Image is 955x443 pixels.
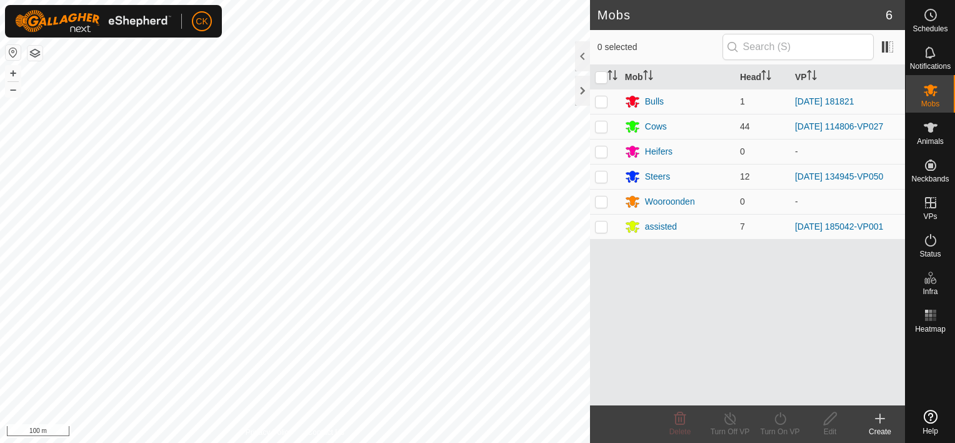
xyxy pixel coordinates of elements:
[795,96,854,106] a: [DATE] 181821
[607,72,617,82] p-sorticon: Activate to sort
[922,427,938,435] span: Help
[645,95,664,108] div: Bulls
[919,250,941,258] span: Status
[246,427,292,438] a: Privacy Policy
[790,65,905,89] th: VP
[761,72,771,82] p-sorticon: Activate to sort
[669,427,691,436] span: Delete
[912,25,947,33] span: Schedules
[917,138,944,145] span: Animals
[196,15,207,28] span: CK
[27,46,42,61] button: Map Layers
[740,121,750,131] span: 44
[795,171,883,181] a: [DATE] 134945-VP050
[645,220,677,233] div: assisted
[921,100,939,108] span: Mobs
[795,221,883,232] a: [DATE] 185042-VP001
[643,72,653,82] p-sorticon: Activate to sort
[6,45,21,60] button: Reset Map
[740,96,745,106] span: 1
[740,221,745,232] span: 7
[906,405,955,440] a: Help
[15,10,171,33] img: Gallagher Logo
[807,72,817,82] p-sorticon: Activate to sort
[910,63,951,70] span: Notifications
[705,426,755,437] div: Turn Off VP
[735,65,790,89] th: Head
[922,288,937,295] span: Infra
[645,120,667,133] div: Cows
[597,8,886,23] h2: Mobs
[6,82,21,97] button: –
[722,34,874,60] input: Search (S)
[790,139,905,164] td: -
[597,41,722,54] span: 0 selected
[805,426,855,437] div: Edit
[911,175,949,183] span: Neckbands
[307,427,344,438] a: Contact Us
[645,170,670,183] div: Steers
[755,426,805,437] div: Turn On VP
[855,426,905,437] div: Create
[740,146,745,156] span: 0
[740,171,750,181] span: 12
[795,121,883,131] a: [DATE] 114806-VP027
[620,65,735,89] th: Mob
[740,196,745,206] span: 0
[790,189,905,214] td: -
[645,145,672,158] div: Heifers
[6,66,21,81] button: +
[915,325,946,333] span: Heatmap
[923,213,937,220] span: VPs
[886,6,892,24] span: 6
[645,195,695,208] div: Wooroonden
